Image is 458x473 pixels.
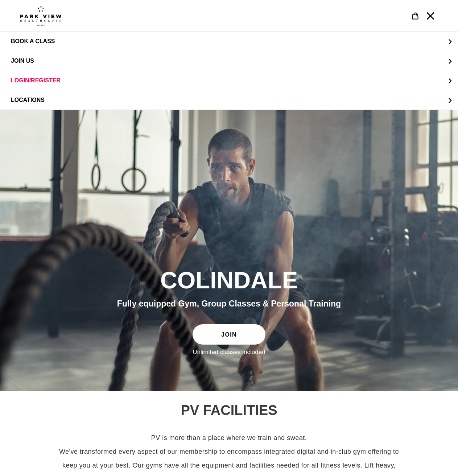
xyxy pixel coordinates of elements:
span: LOCATIONS [11,97,45,103]
span: BOOK A CLASS [11,38,55,45]
button: Menu [423,8,438,24]
label: Unlimited classes included [193,348,265,356]
h2: COLINDALE [32,266,427,295]
a: JOIN [193,324,265,345]
h2: PV FACILITIES [32,402,427,419]
span: LOGIN/REGISTER [11,77,61,84]
span: JOIN US [11,58,34,64]
img: Park view health clubs is a gym near you. [20,5,62,26]
span: Fully equipped Gym, Group Classes & Personal Training [117,299,341,308]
